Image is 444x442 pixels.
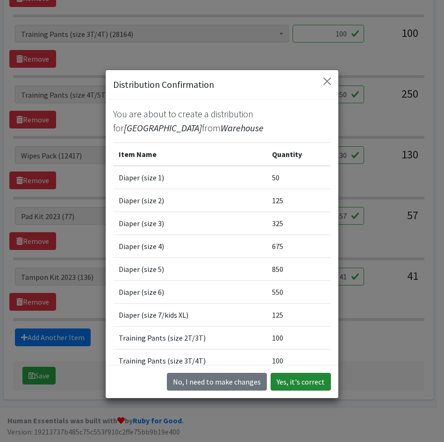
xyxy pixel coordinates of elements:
button: No I need to make changes [167,373,267,391]
td: 125 [266,304,331,327]
button: Close [320,74,335,89]
th: Quantity [266,143,331,166]
td: Training Pants (size 2T/3T) [113,327,266,349]
td: 850 [266,258,331,281]
td: 125 [266,189,331,212]
td: Training Pants (size 3T/4T) [113,349,266,372]
h5: Distribution Confirmation [113,78,214,92]
td: 50 [266,166,331,189]
td: Diaper (size 6) [113,281,266,304]
span: Warehouse [221,122,264,134]
td: 550 [266,281,331,304]
td: Diaper (size 3) [113,212,266,235]
td: Diaper (size 5) [113,258,266,281]
button: Yes, it's correct [271,373,331,391]
td: Diaper (size 2) [113,189,266,212]
td: 325 [266,212,331,235]
span: [GEOGRAPHIC_DATA] [124,122,202,134]
td: 100 [266,349,331,372]
td: Diaper (size 4) [113,235,266,258]
p: You are about to create a distribution for from [113,107,331,135]
th: Item Name [113,143,266,166]
td: Diaper (size 7/kids XL) [113,304,266,327]
td: 100 [266,327,331,349]
td: 675 [266,235,331,258]
td: Diaper (size 1) [113,166,266,189]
